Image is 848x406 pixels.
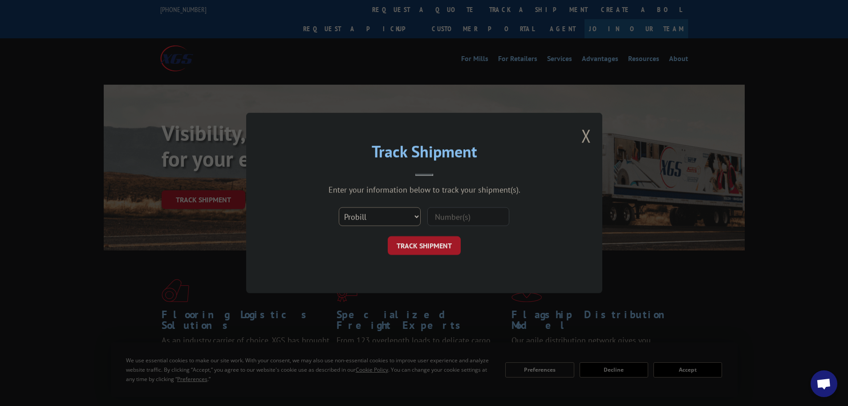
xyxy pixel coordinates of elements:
div: Enter your information below to track your shipment(s). [291,185,558,195]
input: Number(s) [427,207,509,226]
h2: Track Shipment [291,145,558,162]
button: Close modal [581,124,591,148]
button: TRACK SHIPMENT [388,236,461,255]
div: Open chat [811,370,837,397]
